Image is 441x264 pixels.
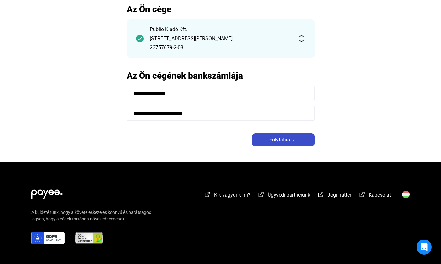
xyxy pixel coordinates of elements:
div: Publio Kiadó Kft. [150,26,291,33]
img: external-link-white [358,191,366,198]
button: Folytatásarrow-right-white [252,133,315,146]
div: 23757679-2-08 [150,44,291,51]
h2: Az Ön cégének bankszámlája [127,70,315,81]
img: checkmark-darker-green-circle [136,35,144,42]
a: external-link-whiteÜgyvédi partnerünk [257,193,310,199]
img: external-link-white [204,191,211,198]
img: white-payee-white-dot.svg [31,186,63,199]
img: gdpr [31,232,65,244]
span: Folytatás [269,136,290,144]
img: expand [298,35,305,42]
a: external-link-whiteJogi háttér [317,193,351,199]
a: external-link-whiteKapcsolat [358,193,391,199]
img: external-link-white [317,191,325,198]
h2: Az Ön cége [127,4,315,15]
span: Kik vagyunk mi? [214,192,250,198]
span: Ügyvédi partnerünk [268,192,310,198]
div: Open Intercom Messenger [417,240,432,255]
div: [STREET_ADDRESS][PERSON_NAME] [150,35,291,42]
img: arrow-right-white [290,138,297,141]
span: Jogi háttér [328,192,351,198]
img: HU.svg [402,191,410,198]
img: external-link-white [257,191,265,198]
a: external-link-whiteKik vagyunk mi? [204,193,250,199]
img: ssl [75,232,104,244]
span: Kapcsolat [369,192,391,198]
